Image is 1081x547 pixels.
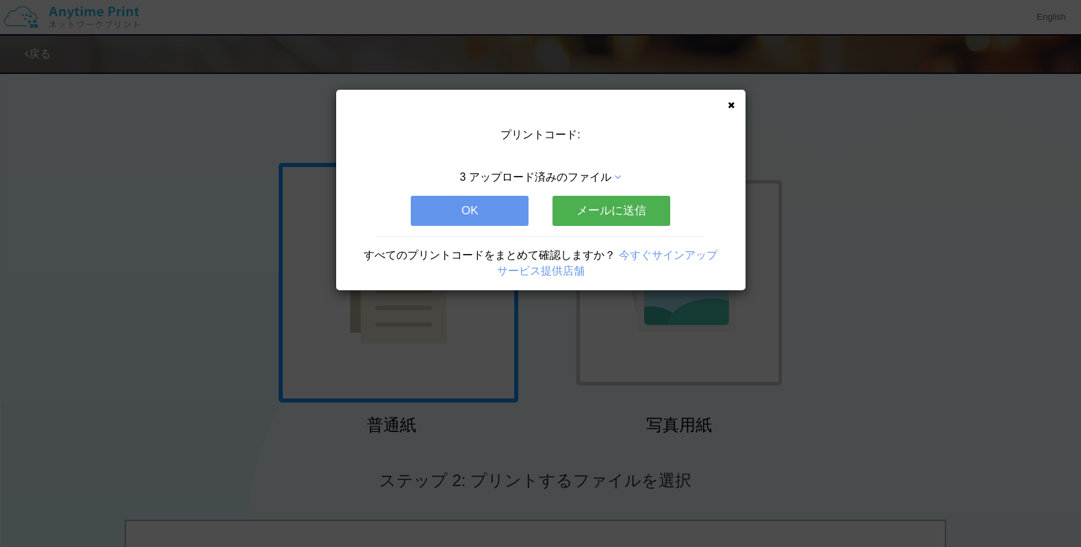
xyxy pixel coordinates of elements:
button: メールに送信 [552,196,670,226]
button: OK [411,196,529,226]
span: すべてのプリントコードをまとめて確認しますか？ [364,249,615,261]
span: プリントコード: [500,129,580,140]
a: 今すぐサインアップ [619,249,717,261]
a: サービス提供店舗 [497,265,585,277]
span: 3 アップロード済みのファイル [460,171,611,183]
